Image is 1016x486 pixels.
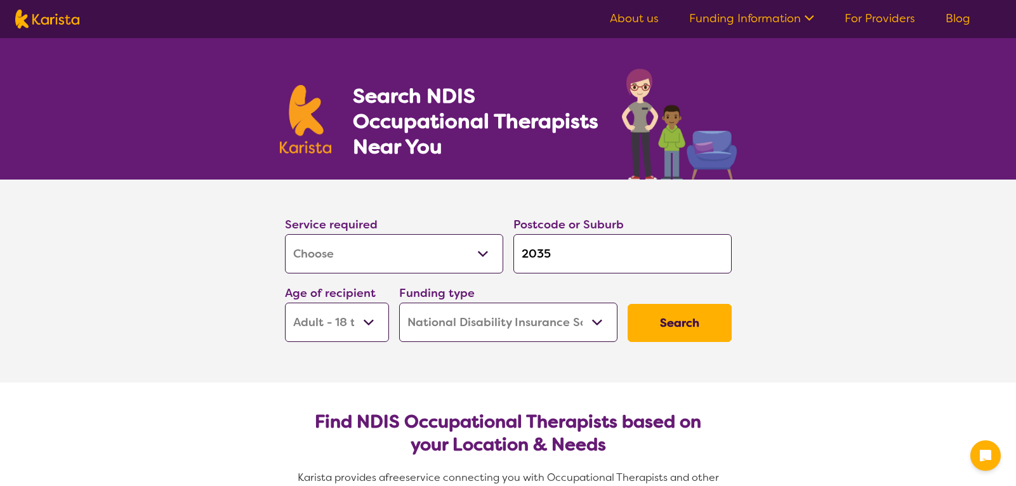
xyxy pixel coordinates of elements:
[295,410,722,456] h2: Find NDIS Occupational Therapists based on your Location & Needs
[280,85,332,154] img: Karista logo
[353,83,600,159] h1: Search NDIS Occupational Therapists Near You
[385,471,406,484] span: free
[513,217,624,232] label: Postcode or Suburb
[689,11,814,26] a: Funding Information
[513,234,732,273] input: Type
[946,11,970,26] a: Blog
[15,10,79,29] img: Karista logo
[622,69,737,180] img: occupational-therapy
[285,286,376,301] label: Age of recipient
[845,11,915,26] a: For Providers
[399,286,475,301] label: Funding type
[298,471,385,484] span: Karista provides a
[610,11,659,26] a: About us
[285,217,378,232] label: Service required
[628,304,732,342] button: Search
